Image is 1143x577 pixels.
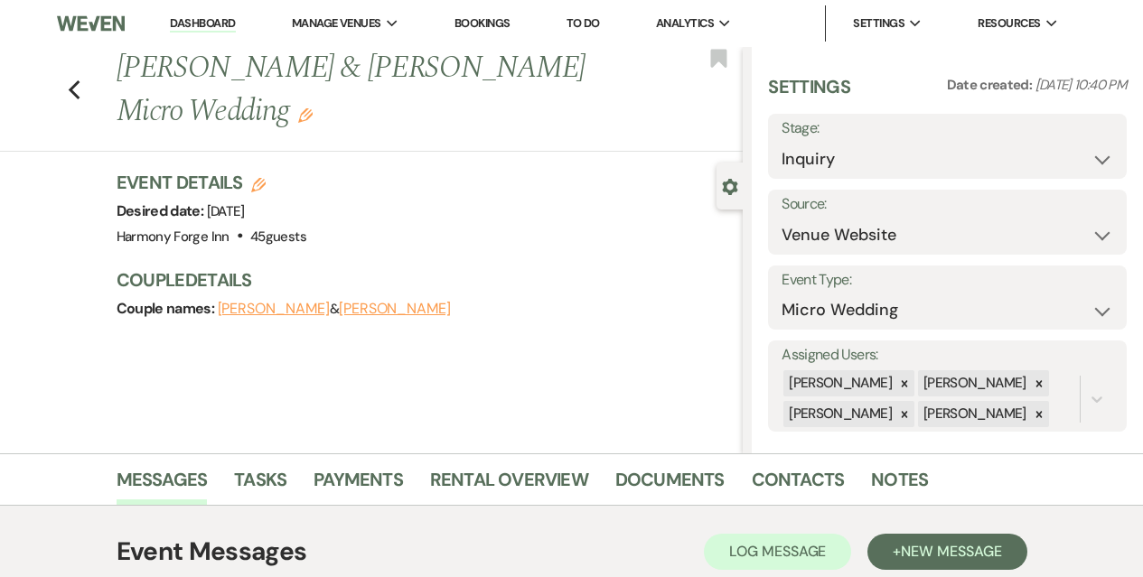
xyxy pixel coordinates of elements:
[454,15,511,31] a: Bookings
[250,228,306,246] span: 45 guests
[218,302,330,316] button: [PERSON_NAME]
[782,191,1113,218] label: Source:
[1035,76,1127,94] span: [DATE] 10:40 PM
[918,401,1029,427] div: [PERSON_NAME]
[768,74,850,114] h3: Settings
[117,170,306,195] h3: Event Details
[704,534,851,570] button: Log Message
[117,267,726,293] h3: Couple Details
[292,14,381,33] span: Manage Venues
[867,534,1026,570] button: +New Message
[656,14,714,33] span: Analytics
[782,116,1113,142] label: Stage:
[782,267,1113,293] label: Event Type:
[729,542,826,561] span: Log Message
[430,465,588,505] a: Rental Overview
[722,177,738,194] button: Close lead details
[117,299,218,318] span: Couple names:
[117,465,208,505] a: Messages
[117,533,307,571] h1: Event Messages
[339,302,451,316] button: [PERSON_NAME]
[752,465,845,505] a: Contacts
[978,14,1040,33] span: Resources
[207,202,245,220] span: [DATE]
[218,300,451,318] span: &
[918,370,1029,396] div: [PERSON_NAME]
[782,342,1113,368] label: Assigned Users:
[314,465,403,505] a: Payments
[170,15,235,33] a: Dashboard
[871,465,928,505] a: Notes
[947,76,1035,94] span: Date created:
[901,542,1001,561] span: New Message
[117,47,611,133] h1: [PERSON_NAME] & [PERSON_NAME] Micro Wedding
[783,370,895,396] div: [PERSON_NAME]
[298,107,313,123] button: Edit
[853,14,904,33] span: Settings
[57,5,124,42] img: Weven Logo
[783,401,895,427] div: [PERSON_NAME]
[234,465,286,505] a: Tasks
[117,201,207,220] span: Desired date:
[615,465,725,505] a: Documents
[117,228,230,246] span: Harmony Forge Inn
[567,15,600,31] a: To Do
